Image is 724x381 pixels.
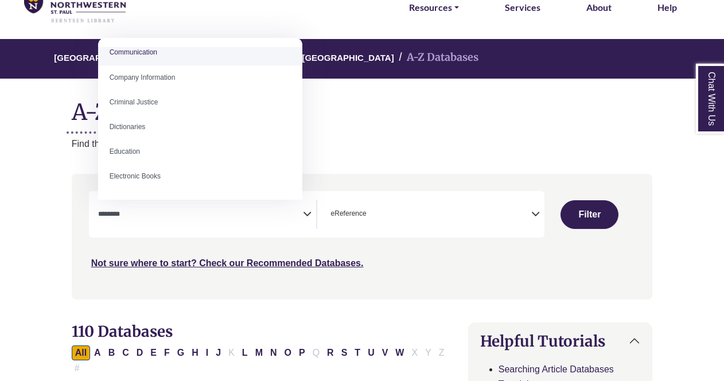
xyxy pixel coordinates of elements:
[72,90,653,125] h1: A-Z Databases
[91,258,364,268] a: Not sure where to start? Check our Recommended Databases.
[230,51,394,63] a: [PERSON_NAME][GEOGRAPHIC_DATA]
[560,200,618,229] button: Submit for Search Results
[98,90,303,115] li: Criminal Justice
[394,49,478,66] li: A-Z Databases
[98,164,303,189] li: Electronic Books
[72,174,653,299] nav: Search filters
[98,40,303,65] li: Communication
[252,345,266,360] button: Filter Results M
[469,323,652,359] button: Helpful Tutorials
[72,345,90,360] button: All
[54,51,218,63] a: [GEOGRAPHIC_DATA][PERSON_NAME]
[379,345,392,360] button: Filter Results V
[364,345,378,360] button: Filter Results U
[324,345,337,360] button: Filter Results R
[98,211,303,220] textarea: Search
[295,345,309,360] button: Filter Results P
[98,65,303,90] li: Company Information
[72,137,653,151] p: Find the best library databases for your research.
[133,345,147,360] button: Filter Results D
[338,345,351,360] button: Filter Results S
[212,345,224,360] button: Filter Results J
[147,345,160,360] button: Filter Results E
[98,189,303,214] li: Engineering
[72,322,173,341] span: 110 Databases
[331,208,367,219] span: eReference
[98,115,303,139] li: Dictionaries
[98,139,303,164] li: Education
[203,345,212,360] button: Filter Results I
[351,345,364,360] button: Filter Results T
[326,208,367,219] li: eReference
[174,345,188,360] button: Filter Results G
[72,39,653,79] nav: breadcrumb
[281,345,295,360] button: Filter Results O
[119,345,133,360] button: Filter Results C
[72,347,449,372] div: Alpha-list to filter by first letter of database name
[105,345,119,360] button: Filter Results B
[267,345,281,360] button: Filter Results N
[161,345,173,360] button: Filter Results F
[392,345,407,360] button: Filter Results W
[369,211,374,220] textarea: Search
[188,345,202,360] button: Filter Results H
[91,345,104,360] button: Filter Results A
[239,345,251,360] button: Filter Results L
